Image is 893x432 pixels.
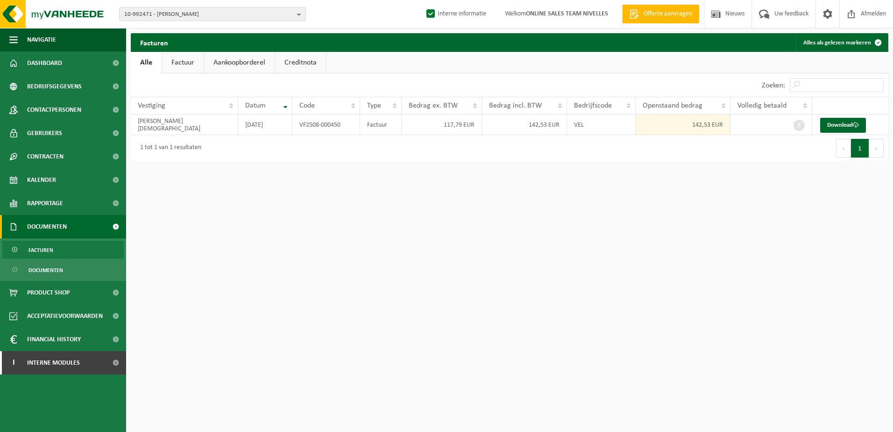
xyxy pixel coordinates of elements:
a: Download [820,118,866,133]
span: Type [367,102,381,109]
span: Offerte aanvragen [641,9,695,19]
span: Datum [245,102,266,109]
a: Factuur [162,52,204,73]
td: VEL [567,115,635,135]
span: Facturen [28,241,53,259]
span: Kalender [27,168,56,192]
span: I [9,351,18,374]
span: Documenten [27,215,67,238]
span: Financial History [27,328,81,351]
td: VF2508-000450 [292,115,360,135]
td: 142,53 EUR [482,115,567,135]
span: Rapportage [27,192,63,215]
td: 117,79 EUR [402,115,482,135]
span: Bedrag incl. BTW [489,102,542,109]
label: Interne informatie [425,7,486,21]
span: Gebruikers [27,122,62,145]
label: Zoeken: [762,82,785,89]
a: Offerte aanvragen [622,5,699,23]
strong: ONLINE SALES TEAM NIVELLES [526,10,608,17]
div: 1 tot 1 van 1 resultaten [135,140,201,157]
span: Dashboard [27,51,62,75]
span: Contactpersonen [27,98,81,122]
button: 10-992471 - [PERSON_NAME] [119,7,306,21]
button: Next [869,139,884,158]
span: 10-992471 - [PERSON_NAME] [124,7,293,22]
span: Bedrijfsgegevens [27,75,82,98]
span: Acceptatievoorwaarden [27,304,103,328]
a: Facturen [2,241,124,259]
a: Creditnota [275,52,326,73]
td: [DATE] [238,115,292,135]
span: Bedrag ex. BTW [409,102,458,109]
span: Product Shop [27,281,70,304]
button: 1 [851,139,869,158]
span: Vestiging [138,102,165,109]
span: Contracten [27,145,64,168]
span: Openstaand bedrag [643,102,702,109]
span: Documenten [28,261,63,279]
h2: Facturen [131,33,177,51]
span: Interne modules [27,351,80,374]
td: [PERSON_NAME][DEMOGRAPHIC_DATA] [131,115,238,135]
a: Aankoopborderel [204,52,275,73]
td: Factuur [360,115,402,135]
a: Documenten [2,261,124,279]
span: Bedrijfscode [574,102,612,109]
a: Alle [131,52,162,73]
span: Navigatie [27,28,56,51]
td: 142,53 EUR [636,115,730,135]
span: Volledig betaald [737,102,787,109]
button: Alles als gelezen markeren [796,33,887,52]
button: Previous [836,139,851,158]
span: Code [299,102,315,109]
